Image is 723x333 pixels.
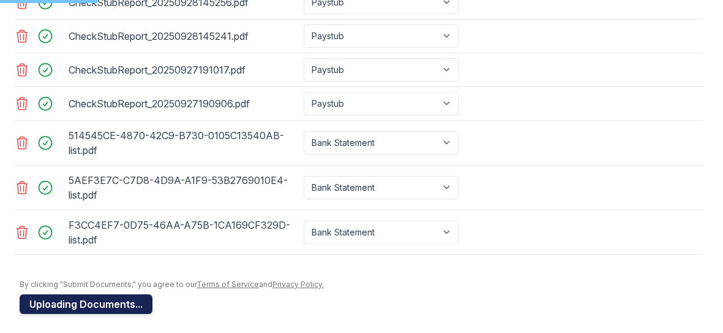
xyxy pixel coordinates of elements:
a: Terms of Service [197,280,259,289]
div: 514545CE-4870-42C9-B730-0105C13540AB-list.pdf [69,126,299,160]
div: CheckStubReport_20250927191017.pdf [69,60,299,80]
div: 5AEF3E7C-C7D8-4D9A-A1F9-53B2769010E4-list.pdf [69,170,299,205]
div: By clicking "Submit Documents," you agree to our and [20,280,703,289]
div: F3CC4EF7-0D75-46AA-A75B-1CA169CF329D-list.pdf [69,215,299,250]
button: Uploading Documents... [20,294,152,314]
div: CheckStubReport_20250927190906.pdf [69,94,299,113]
a: Privacy Policy. [272,280,324,289]
div: CheckStubReport_20250928145241.pdf [69,26,299,46]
